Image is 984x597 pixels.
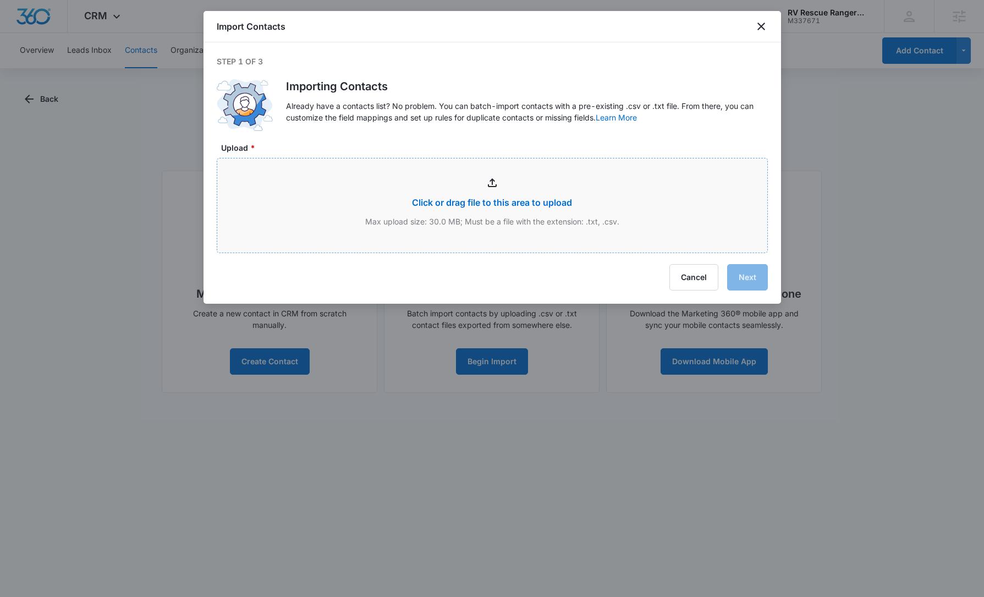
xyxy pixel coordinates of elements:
label: Upload [221,142,772,154]
p: Already have a contacts list? No problem. You can batch-import contacts with a pre-existing .csv ... [286,100,768,123]
a: Learn More [596,113,637,122]
h1: Import Contacts [217,20,285,33]
button: Cancel [669,264,718,291]
h1: Importing Contacts [286,78,768,95]
button: close [755,20,768,33]
p: Step 1 of 3 [217,56,768,67]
